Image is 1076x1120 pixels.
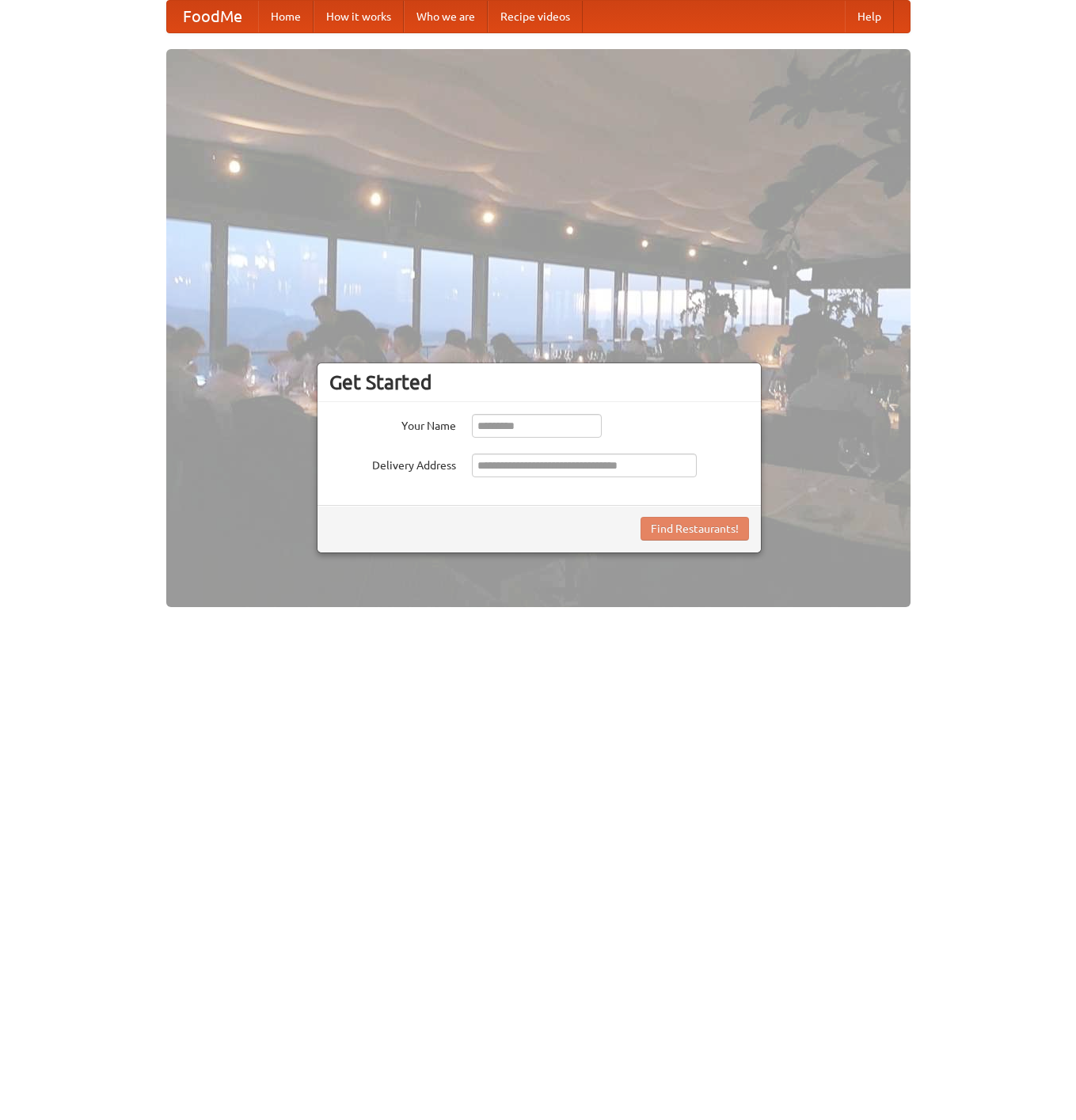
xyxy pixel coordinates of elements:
[641,517,749,541] button: Find Restaurants!
[845,1,894,32] a: Help
[329,414,456,434] label: Your Name
[314,1,404,32] a: How it works
[488,1,583,32] a: Recipe videos
[329,370,749,394] h3: Get Started
[329,454,456,473] label: Delivery Address
[258,1,314,32] a: Home
[404,1,488,32] a: Who we are
[167,1,258,32] a: FoodMe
